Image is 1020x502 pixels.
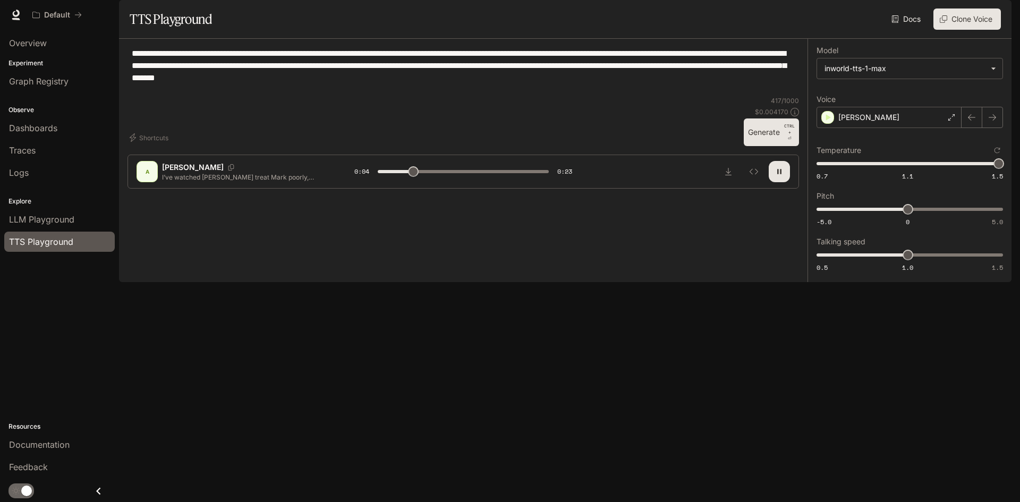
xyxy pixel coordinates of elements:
div: inworld-tts-1-max [824,63,985,74]
p: Model [817,47,838,54]
a: Docs [889,8,925,30]
p: Temperature [817,147,861,154]
button: Reset to default [991,144,1003,156]
span: 1.5 [992,263,1003,272]
span: 0.7 [817,172,828,181]
div: A [139,163,156,180]
span: 1.5 [992,172,1003,181]
p: I’ve watched [PERSON_NAME] treat Mark poorly, dismissing his feelings like they’re nothing. It’s ... [162,173,329,182]
span: 0:23 [557,166,572,177]
span: 0 [906,217,909,226]
button: Download audio [718,161,739,182]
p: Voice [817,96,836,103]
span: 0:04 [354,166,369,177]
p: 417 / 1000 [771,96,799,105]
button: All workspaces [28,4,87,25]
p: CTRL + [784,123,795,135]
button: GenerateCTRL +⏎ [744,118,799,146]
p: [PERSON_NAME] [162,162,224,173]
button: Inspect [743,161,764,182]
button: Shortcuts [127,129,173,146]
p: Pitch [817,192,834,200]
span: 1.1 [902,172,913,181]
p: [PERSON_NAME] [838,112,899,123]
span: 5.0 [992,217,1003,226]
p: $ 0.004170 [755,107,788,116]
span: -5.0 [817,217,831,226]
h1: TTS Playground [130,8,212,30]
button: Copy Voice ID [224,164,239,171]
span: 1.0 [902,263,913,272]
span: 0.5 [817,263,828,272]
p: Talking speed [817,238,865,245]
p: ⏎ [784,123,795,142]
p: Default [44,11,70,20]
div: inworld-tts-1-max [817,58,1002,79]
button: Clone Voice [933,8,1001,30]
